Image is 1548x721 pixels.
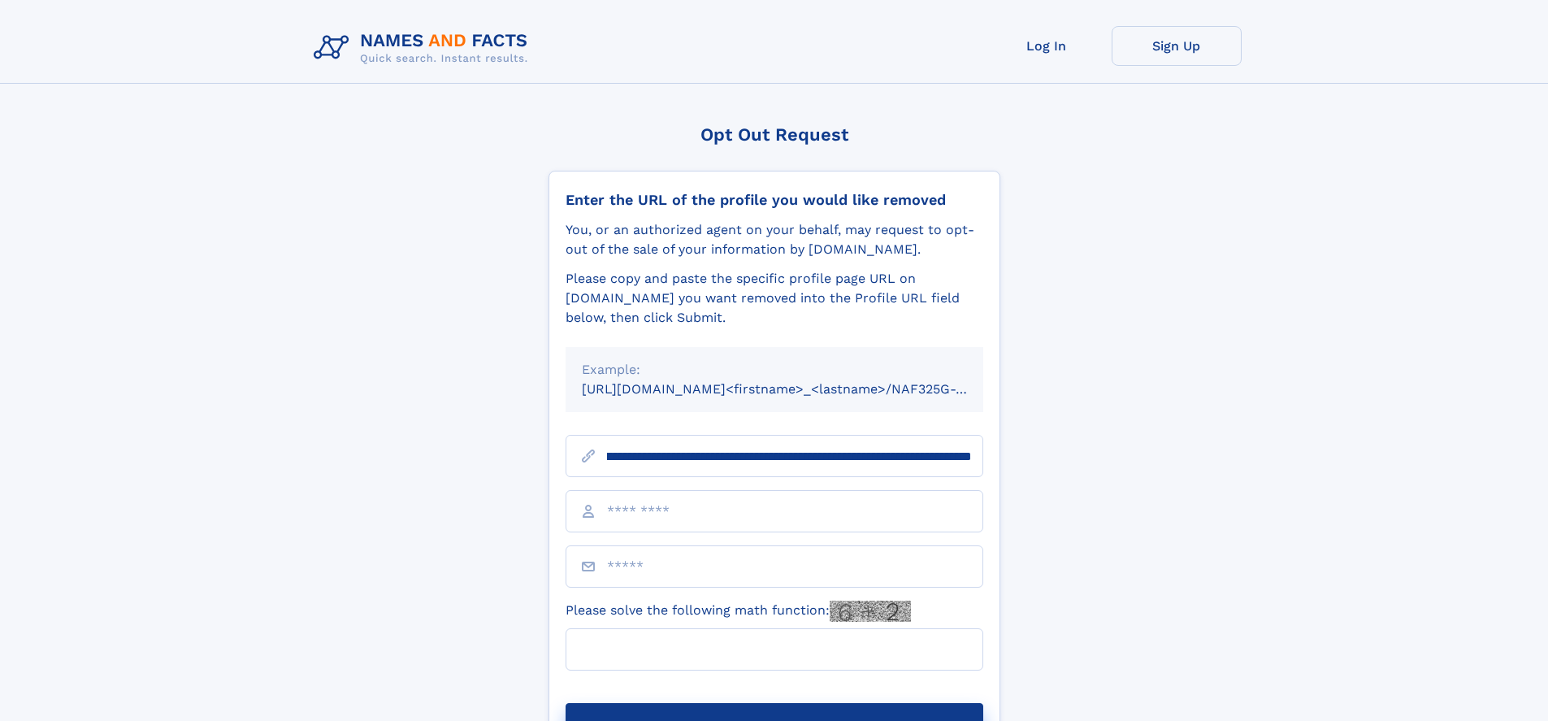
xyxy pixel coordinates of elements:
[566,220,983,259] div: You, or an authorized agent on your behalf, may request to opt-out of the sale of your informatio...
[1112,26,1242,66] a: Sign Up
[566,601,911,622] label: Please solve the following math function:
[982,26,1112,66] a: Log In
[307,26,541,70] img: Logo Names and Facts
[566,191,983,209] div: Enter the URL of the profile you would like removed
[566,269,983,328] div: Please copy and paste the specific profile page URL on [DOMAIN_NAME] you want removed into the Pr...
[549,124,1000,145] div: Opt Out Request
[582,381,1014,397] small: [URL][DOMAIN_NAME]<firstname>_<lastname>/NAF325G-xxxxxxxx
[582,360,967,380] div: Example:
